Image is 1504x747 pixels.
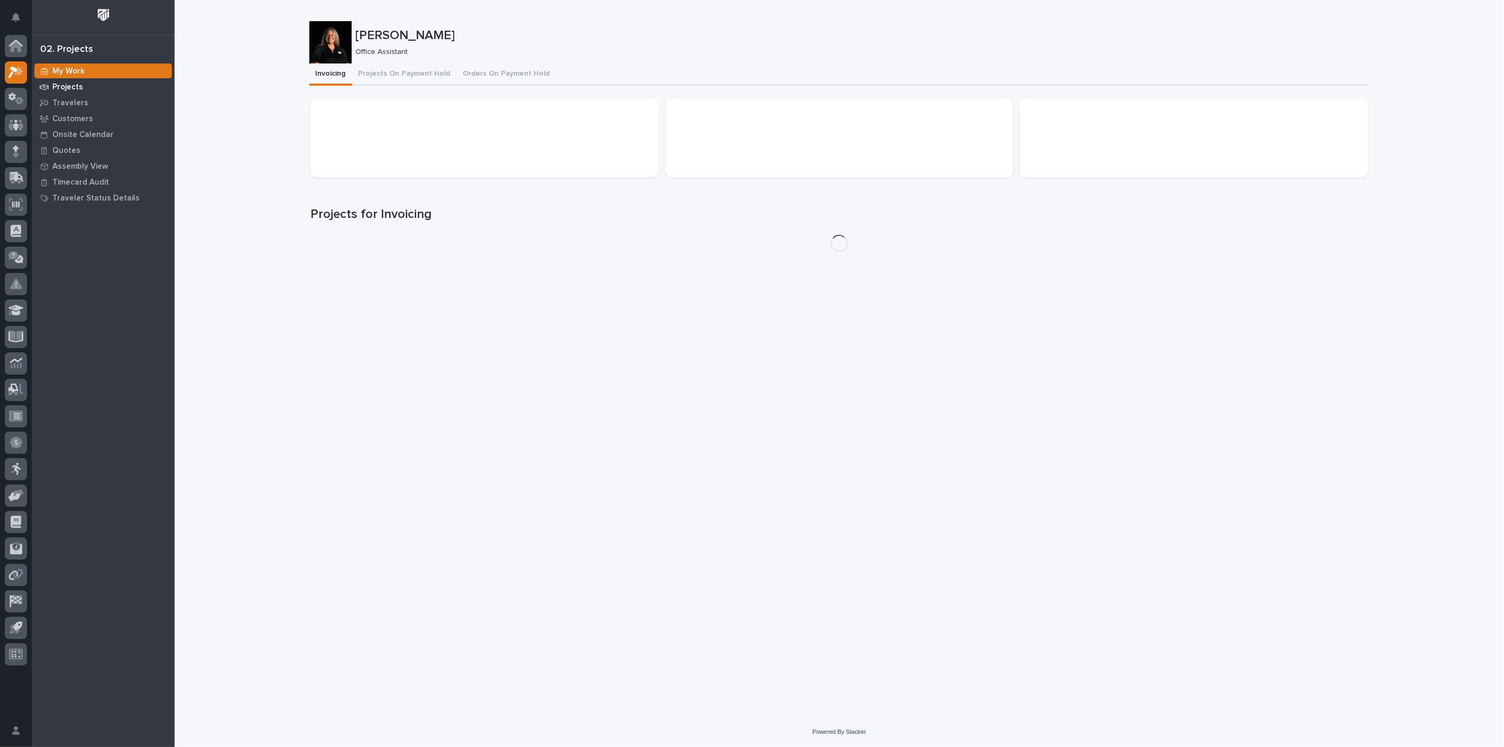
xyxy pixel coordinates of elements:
p: Quotes [52,146,80,156]
a: Traveler Status Details [32,190,175,206]
p: Customers [52,114,93,124]
button: Orders On Payment Hold [457,63,556,86]
h1: Projects for Invoicing [310,207,1368,222]
a: Customers [32,111,175,126]
a: Assembly View [32,158,175,174]
a: Quotes [32,142,175,158]
div: 02. Projects [40,44,93,56]
button: Projects On Payment Hold [352,63,457,86]
a: Onsite Calendar [32,126,175,142]
button: Notifications [5,6,27,29]
a: Timecard Audit [32,174,175,190]
img: Workspace Logo [94,5,113,25]
a: Powered By Stacker [812,728,866,735]
p: [PERSON_NAME] [356,28,1365,43]
a: Travelers [32,95,175,111]
p: Projects [52,83,83,92]
a: My Work [32,63,175,79]
a: Projects [32,79,175,95]
p: Traveler Status Details [52,194,140,203]
p: Assembly View [52,162,108,171]
button: Invoicing [309,63,352,86]
p: My Work [52,67,85,76]
div: Notifications [13,13,27,30]
p: Onsite Calendar [52,130,114,140]
p: Office Assistant [356,48,1361,57]
p: Travelers [52,98,88,108]
p: Timecard Audit [52,178,109,187]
